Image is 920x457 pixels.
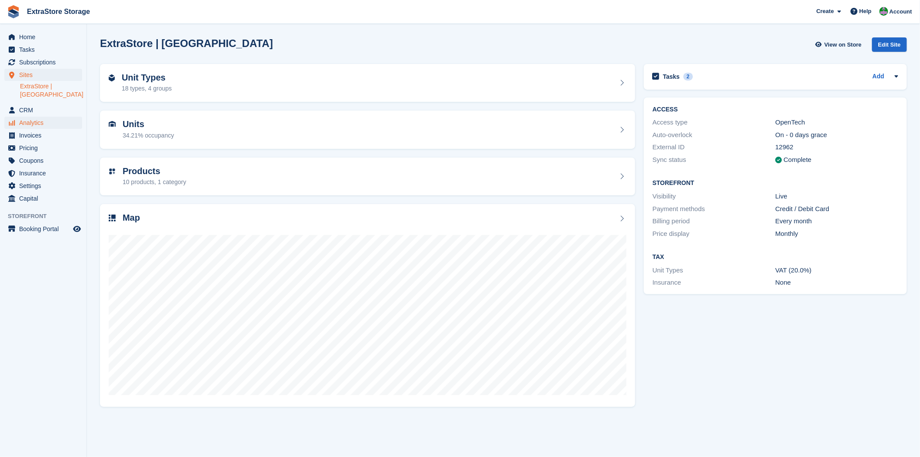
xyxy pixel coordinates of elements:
div: External ID [653,142,776,152]
img: stora-icon-8386f47178a22dfd0bd8f6a31ec36ba5ce8667c1dd55bd0f319d3a0aa187defe.svg [7,5,20,18]
img: unit-icn-7be61d7bf1b0ce9d3e12c5938cc71ed9869f7b940bace4675aadf7bd6d80202e.svg [109,121,116,127]
h2: Tasks [663,73,680,81]
a: Unit Types 18 types, 4 groups [100,64,635,102]
h2: Unit Types [122,73,172,83]
div: 2 [683,73,693,81]
h2: Units [123,119,174,129]
div: Access type [653,118,776,128]
div: Credit / Debit Card [776,204,899,214]
div: Auto-overlock [653,130,776,140]
span: Sites [19,69,71,81]
a: menu [4,223,82,235]
a: ExtraStore | [GEOGRAPHIC_DATA] [20,82,82,99]
div: Price display [653,229,776,239]
span: View on Store [824,40,862,49]
div: On - 0 days grace [776,130,899,140]
div: 34.21% occupancy [123,131,174,140]
img: map-icn-33ee37083ee616e46c38cad1a60f524a97daa1e2b2c8c0bc3eb3415660979fc1.svg [109,215,116,222]
h2: Map [123,213,140,223]
span: CRM [19,104,71,116]
a: Units 34.21% occupancy [100,111,635,149]
div: Insurance [653,278,776,288]
div: Visibility [653,192,776,202]
span: Subscriptions [19,56,71,68]
img: Grant Daniel [880,7,888,16]
a: menu [4,192,82,205]
a: menu [4,117,82,129]
a: ExtraStore Storage [23,4,93,19]
a: Preview store [72,224,82,234]
img: unit-type-icn-2b2737a686de81e16bb02015468b77c625bbabd49415b5ef34ead5e3b44a266d.svg [109,74,115,81]
span: Help [860,7,872,16]
div: Unit Types [653,265,776,276]
a: Edit Site [872,37,907,55]
span: Create [817,7,834,16]
div: 12962 [776,142,899,152]
a: menu [4,142,82,154]
span: Account [890,7,912,16]
a: menu [4,31,82,43]
div: None [776,278,899,288]
a: Products 10 products, 1 category [100,158,635,196]
a: menu [4,69,82,81]
a: menu [4,155,82,167]
h2: Tax [653,254,898,261]
div: OpenTech [776,118,899,128]
div: Edit Site [872,37,907,52]
span: Pricing [19,142,71,154]
a: menu [4,56,82,68]
h2: Products [123,166,186,176]
div: Every month [776,216,899,226]
a: menu [4,44,82,56]
a: menu [4,104,82,116]
span: Coupons [19,155,71,167]
span: Analytics [19,117,71,129]
span: Settings [19,180,71,192]
div: Payment methods [653,204,776,214]
div: Live [776,192,899,202]
h2: Storefront [653,180,898,187]
div: Billing period [653,216,776,226]
span: Invoices [19,129,71,141]
span: Home [19,31,71,43]
img: custom-product-icn-752c56ca05d30b4aa98f6f15887a0e09747e85b44ffffa43cff429088544963d.svg [109,168,116,175]
span: Booking Portal [19,223,71,235]
a: View on Store [814,37,865,52]
div: 10 products, 1 category [123,178,186,187]
a: menu [4,167,82,179]
a: Add [873,72,884,82]
div: VAT (20.0%) [776,265,899,276]
span: Tasks [19,44,71,56]
a: Map [100,204,635,407]
span: Storefront [8,212,87,221]
div: Monthly [776,229,899,239]
span: Capital [19,192,71,205]
span: Insurance [19,167,71,179]
div: Sync status [653,155,776,165]
a: menu [4,180,82,192]
h2: ACCESS [653,106,898,113]
a: menu [4,129,82,141]
h2: ExtraStore | [GEOGRAPHIC_DATA] [100,37,273,49]
div: Complete [784,155,812,165]
div: 18 types, 4 groups [122,84,172,93]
